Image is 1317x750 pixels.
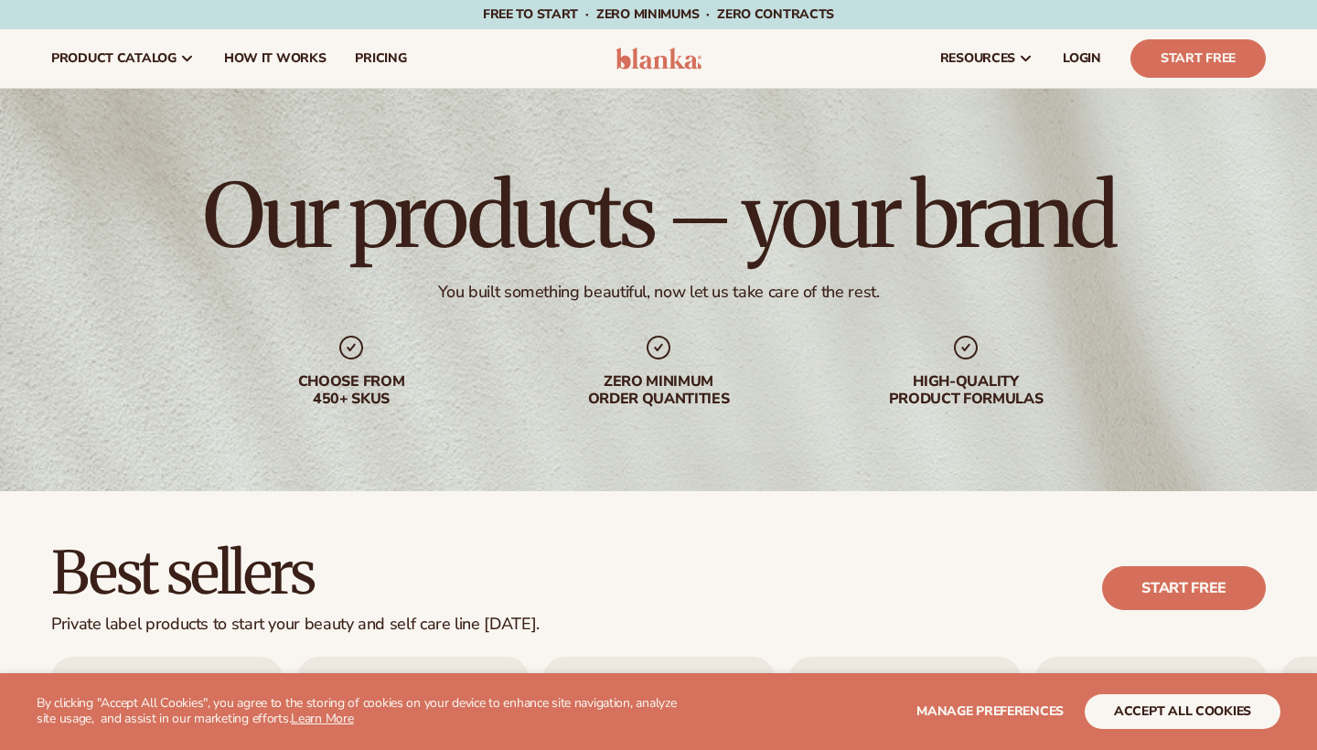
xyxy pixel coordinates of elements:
span: Manage preferences [916,702,1064,720]
a: How It Works [209,29,341,88]
span: resources [940,51,1015,66]
span: Free to start · ZERO minimums · ZERO contracts [483,5,834,23]
span: LOGIN [1063,51,1101,66]
a: product catalog [37,29,209,88]
a: Start free [1102,566,1266,610]
span: product catalog [51,51,177,66]
h2: Best sellers [51,542,540,604]
button: Manage preferences [916,694,1064,729]
a: Learn More [291,710,353,727]
div: Zero minimum order quantities [541,373,776,408]
div: High-quality product formulas [849,373,1083,408]
p: By clicking "Accept All Cookies", you agree to the storing of cookies on your device to enhance s... [37,696,688,727]
div: You built something beautiful, now let us take care of the rest. [438,282,880,303]
div: Private label products to start your beauty and self care line [DATE]. [51,615,540,635]
div: Choose from 450+ Skus [234,373,468,408]
a: resources [926,29,1048,88]
span: pricing [355,51,406,66]
span: How It Works [224,51,327,66]
img: logo [616,48,702,70]
button: accept all cookies [1085,694,1280,729]
a: Start Free [1130,39,1266,78]
h1: Our products – your brand [203,172,1114,260]
a: LOGIN [1048,29,1116,88]
a: pricing [340,29,421,88]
